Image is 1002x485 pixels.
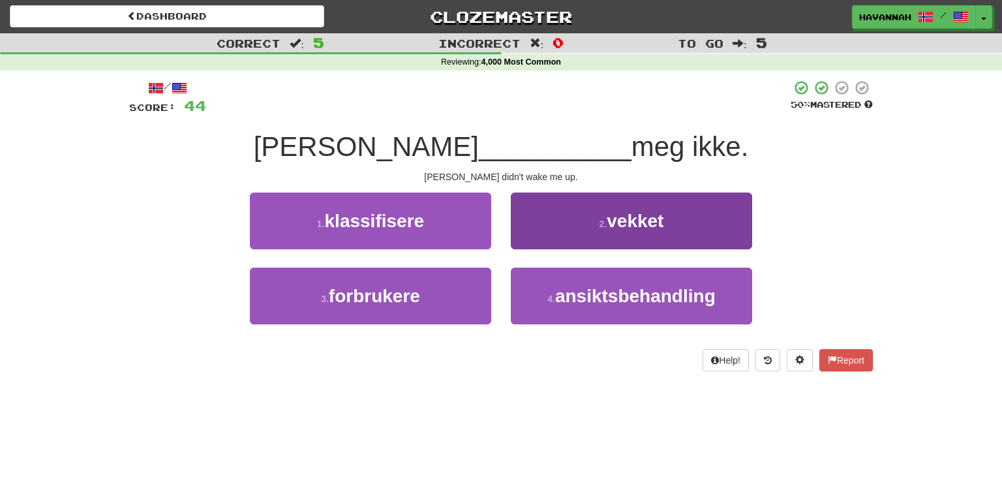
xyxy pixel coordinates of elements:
span: __________ [479,131,631,162]
a: havannah / [852,5,976,29]
span: ansiktsbehandling [555,286,716,306]
span: havannah [859,11,911,23]
small: 3 . [321,294,329,304]
span: Incorrect [438,37,521,50]
button: Help! [703,349,749,371]
div: [PERSON_NAME] didn't wake me up. [129,170,873,183]
button: 3.forbrukere [250,268,491,324]
a: Dashboard [10,5,324,27]
button: Round history (alt+y) [755,349,780,371]
button: 1.klassifisere [250,193,491,249]
strong: 4,000 Most Common [481,57,561,67]
span: forbrukere [329,286,420,306]
span: 50 % [791,99,810,110]
span: To go [678,37,723,50]
span: 5 [756,35,767,50]
span: Correct [217,37,281,50]
small: 1 . [317,219,325,229]
small: 2 . [600,219,607,229]
span: meg ikke. [631,131,749,162]
span: vekket [607,211,663,231]
div: Mastered [791,99,873,111]
div: / [129,80,206,96]
span: 0 [553,35,564,50]
small: 4 . [547,294,555,304]
span: 5 [313,35,324,50]
a: Clozemaster [344,5,658,28]
span: : [290,38,304,49]
button: Report [819,349,873,371]
button: 2.vekket [511,193,752,249]
span: [PERSON_NAME] [254,131,479,162]
span: : [733,38,747,49]
span: : [530,38,544,49]
span: 44 [184,97,206,114]
span: / [940,10,947,20]
button: 4.ansiktsbehandling [511,268,752,324]
span: klassifisere [325,211,425,231]
span: Score: [129,102,176,113]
